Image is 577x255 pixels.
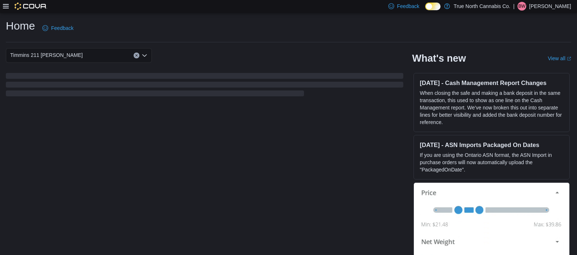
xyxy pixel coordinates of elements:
img: Cova [15,3,47,10]
p: | [513,2,515,11]
p: True North Cannabis Co. [454,2,510,11]
button: Clear input [134,53,139,58]
h2: What's new [412,53,466,64]
input: Dark Mode [425,3,441,10]
span: BW [518,2,525,11]
svg: External link [567,57,571,61]
p: If you are using the Ontario ASN format, the ASN Import in purchase orders will now automatically... [420,151,563,173]
span: Timmins 211 [PERSON_NAME] [10,51,83,59]
span: Feedback [51,24,73,32]
p: [PERSON_NAME] [529,2,571,11]
p: When closing the safe and making a bank deposit in the same transaction, this used to show as one... [420,89,563,126]
div: Brady Wilson [518,2,526,11]
h1: Home [6,19,35,33]
span: Feedback [397,3,419,10]
button: Open list of options [142,53,147,58]
a: Feedback [39,21,76,35]
a: View allExternal link [548,55,571,61]
h3: [DATE] - Cash Management Report Changes [420,79,563,86]
span: Loading [6,74,403,98]
h3: [DATE] - ASN Imports Packaged On Dates [420,141,563,148]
